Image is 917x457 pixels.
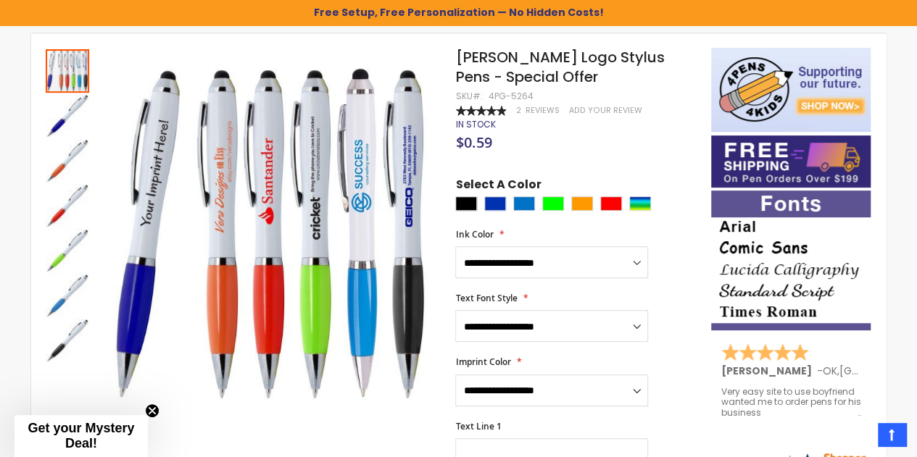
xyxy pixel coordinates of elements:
div: Assorted [629,196,651,211]
span: OK [823,364,837,378]
div: Kimberly Logo Stylus Pens - Special Offer [46,138,91,183]
div: Kimberly Logo Stylus Pens - Special Offer [46,48,91,93]
div: Get your Mystery Deal!Close teaser [14,415,148,457]
img: Kimberly Logo Stylus Pens - Special Offer [46,184,89,227]
img: 4pens 4 kids [711,48,871,132]
div: Availability [455,119,495,130]
div: Kimberly Logo Stylus Pens - Special Offer [46,93,91,138]
span: Text Font Style [455,292,517,304]
span: [PERSON_NAME] [721,364,817,378]
a: 2 Reviews [515,105,561,116]
div: Kimberly Logo Stylus Pens - Special Offer [46,227,91,272]
button: Close teaser [145,403,159,418]
div: Red [600,196,622,211]
img: Kimberly Logo Stylus Pens - Special Offer [46,319,89,362]
div: Very easy site to use boyfriend wanted me to order pens for his business [721,387,862,418]
div: Kimberly Logo Stylus Pens - Special Offer [46,183,91,227]
img: font-personalization-examples [711,190,871,330]
div: Blue [484,196,506,211]
div: Kimberly Logo Stylus Pens - Special Offer [46,317,89,362]
div: Blue Light [513,196,535,211]
div: Orange [571,196,593,211]
div: 100% [455,106,506,116]
span: [PERSON_NAME] Logo Stylus Pens - Special Offer [455,47,664,87]
img: Free shipping on orders over $199 [711,135,871,188]
span: Imprint Color [455,356,510,368]
span: Reviews [525,105,559,116]
img: Kimberly Logo Stylus Pens - Special Offer [105,69,436,400]
div: Kimberly Logo Stylus Pens - Special Offer [46,272,91,317]
span: In stock [455,118,495,130]
span: $0.59 [455,133,491,152]
img: Kimberly Logo Stylus Pens - Special Offer [46,94,89,138]
div: 4PG-5264 [488,91,533,102]
div: Lime Green [542,196,564,211]
span: Get your Mystery Deal! [28,421,134,450]
a: Add Your Review [568,105,642,116]
img: Kimberly Logo Stylus Pens - Special Offer [46,274,89,317]
strong: SKU [455,90,482,102]
span: Text Line 1 [455,420,501,432]
div: Black [455,196,477,211]
span: 2 [515,105,520,116]
a: Top [878,423,906,446]
span: Select A Color [455,177,541,196]
img: Kimberly Logo Stylus Pens - Special Offer [46,229,89,272]
span: Ink Color [455,228,493,240]
img: Kimberly Logo Stylus Pens - Special Offer [46,139,89,183]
